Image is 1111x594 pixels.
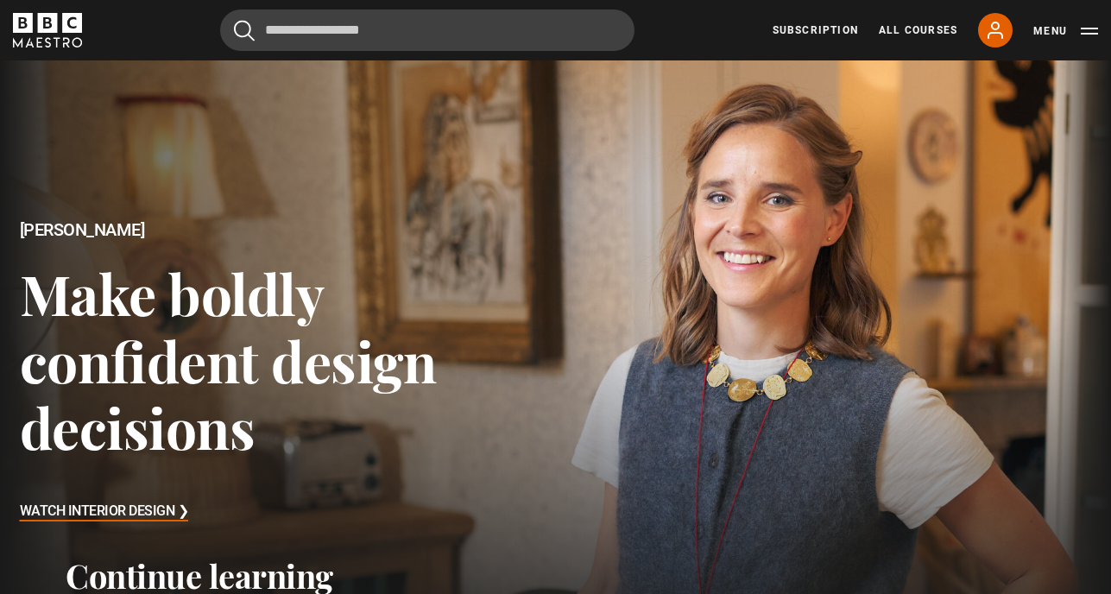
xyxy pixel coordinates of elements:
[20,499,189,525] h3: Watch Interior Design ❯
[234,20,255,41] button: Submit the search query
[1033,22,1098,40] button: Toggle navigation
[220,9,634,51] input: Search
[773,22,858,38] a: Subscription
[13,13,82,47] svg: BBC Maestro
[20,260,556,460] h3: Make boldly confident design decisions
[20,220,556,240] h2: [PERSON_NAME]
[879,22,957,38] a: All Courses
